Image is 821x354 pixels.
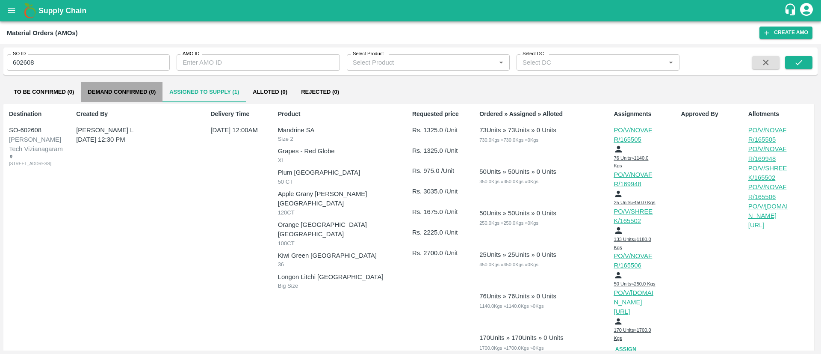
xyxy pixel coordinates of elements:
[799,2,814,20] div: account of current user
[278,260,409,269] p: 36
[210,110,274,119] p: Delivery Time
[81,82,162,102] button: Demand Confirmed (0)
[7,27,78,39] div: Material Orders (AMOs)
[412,207,476,217] p: Rs. 1675.0 /Unit
[479,303,543,309] span: 1140.0 Kgs » 1140.0 Kgs » 0 Kgs
[183,51,200,57] label: AMO ID
[614,144,656,170] div: 76 Units » 1140.0 Kgs
[278,125,409,135] p: Mandrine SA
[748,125,791,145] p: PO/V/NOVAFR/165505
[278,178,409,186] p: 50 CT
[278,135,409,143] p: Size 2
[748,164,791,183] p: PO/V/SHREEK/165502
[13,51,26,57] label: SO ID
[9,125,71,135] div: SO-602608
[479,167,556,176] div: 50 Units » 50 Units » 0 Units
[9,135,71,154] div: [PERSON_NAME] Tech Vizianagaram
[748,182,791,202] p: PO/V/NOVAFR/165506
[76,110,207,119] p: Created By
[412,110,476,119] p: Requested price
[278,146,409,156] p: Grapes - Red Globe
[2,1,21,21] button: open drawer
[349,57,493,68] input: Select Product
[278,251,409,260] p: Kiwi Green [GEOGRAPHIC_DATA]
[479,262,538,267] span: 450.0 Kgs » 450.0 Kgs » 0 Kgs
[479,179,538,184] span: 350.0 Kgs » 350.0 Kgs » 0 Kgs
[412,248,476,258] p: Rs. 2700.0 /Unit
[177,54,340,71] input: Enter AMO ID
[412,166,476,176] p: Rs. 975.0 /Unit
[748,110,812,119] p: Allotments
[681,110,745,119] p: Approved By
[479,220,538,226] span: 250.0 Kgs » 250.0 Kgs » 0 Kgs
[353,51,384,57] label: Select Product
[278,208,409,217] p: 120CT
[210,125,264,135] p: [DATE] 12:00AM
[294,82,346,102] button: Rejected (0)
[759,27,812,39] button: Create AMO
[479,110,610,119] p: Ordered » Assigned » Alloted
[614,189,656,207] div: 25 Units » 450.0 Kgs
[76,135,197,144] p: [DATE] 12:30 PM
[21,2,38,19] img: logo
[278,168,409,177] p: Plum [GEOGRAPHIC_DATA]
[162,82,246,102] button: Assigned to Supply (1)
[479,250,556,259] div: 25 Units » 25 Units » 0 Units
[748,202,791,230] p: PO/V/[DOMAIN_NAME][URL]
[278,220,409,239] p: Orange [GEOGRAPHIC_DATA] [GEOGRAPHIC_DATA]
[479,345,543,351] span: 1700.0 Kgs » 1700.0 Kgs » 0 Kgs
[479,125,556,135] div: 73 Units » 73 Units » 0 Units
[614,288,656,317] p: PO/V/[DOMAIN_NAME][URL]
[412,228,476,237] p: Rs. 2225.0 /Unit
[278,110,409,119] p: Product
[278,189,409,208] p: Apple Grany [PERSON_NAME] [GEOGRAPHIC_DATA]
[412,187,476,196] p: Rs. 3035.0 /Unit
[7,54,170,71] input: Enter SO ID
[523,51,544,57] label: Select DC
[38,6,86,15] b: Supply Chain
[614,110,677,119] p: Assignments
[614,226,656,251] div: 133 Units » 1180.0 Kgs
[9,154,47,167] div: [STREET_ADDRESS]
[38,5,784,17] a: Supply Chain
[9,110,73,119] p: Destination
[614,271,656,288] div: 50 Units » 250.0 Kgs
[614,251,656,271] p: PO/V/NOVAFR/165506
[614,125,656,145] p: PO/V/NOVAFR/165505
[748,144,791,164] p: PO/V/NOVAFR/169948
[496,57,507,68] button: Open
[278,156,409,165] p: XL
[278,282,409,290] p: Big Size
[614,317,656,342] div: 170 Units » 1700.0 Kgs
[519,57,652,68] input: Select DC
[76,125,197,135] p: [PERSON_NAME] L
[479,333,563,342] div: 170 Units » 170 Units » 0 Units
[278,239,409,248] p: 100CT
[412,146,476,155] p: Rs. 1325.0 /Unit
[614,207,656,226] p: PO/V/SHREEK/165502
[412,125,476,135] p: Rs. 1325.0 /Unit
[246,82,294,102] button: Alloted (0)
[665,57,676,68] button: Open
[479,292,556,301] div: 76 Units » 76 Units » 0 Units
[7,82,81,102] button: To Be Confirmed (0)
[479,208,556,218] div: 50 Units » 50 Units » 0 Units
[278,272,409,282] p: Longon Litchi [GEOGRAPHIC_DATA]
[784,3,799,18] div: customer-support
[479,137,538,143] span: 730.0 Kgs » 730.0 Kgs » 0 Kgs
[614,170,656,189] p: PO/V/NOVAFR/169948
